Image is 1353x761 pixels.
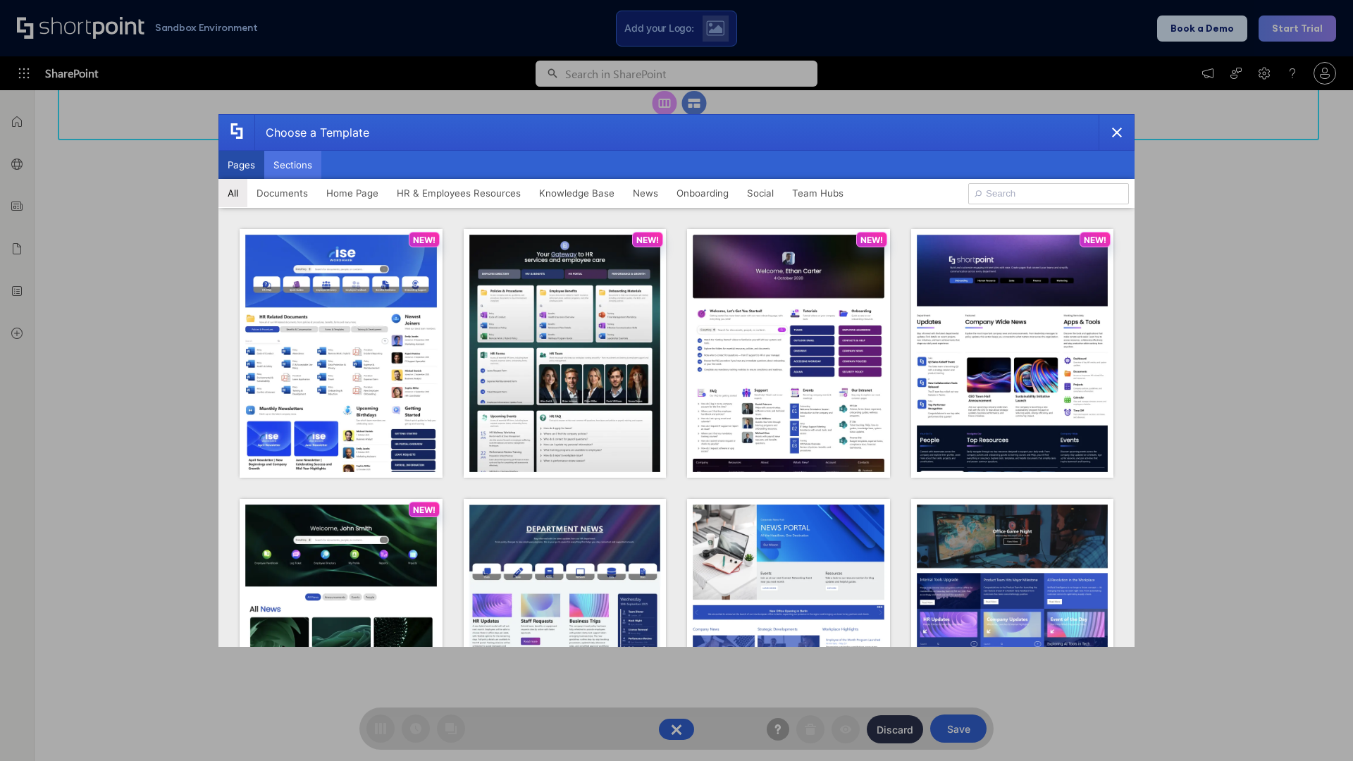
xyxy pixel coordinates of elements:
[413,505,435,515] p: NEW!
[254,115,369,150] div: Choose a Template
[317,179,388,207] button: Home Page
[218,114,1135,647] div: template selector
[738,179,783,207] button: Social
[247,179,317,207] button: Documents
[264,151,321,179] button: Sections
[218,179,247,207] button: All
[783,179,853,207] button: Team Hubs
[968,183,1129,204] input: Search
[388,179,530,207] button: HR & Employees Resources
[667,179,738,207] button: Onboarding
[1084,235,1106,245] p: NEW!
[636,235,659,245] p: NEW!
[218,151,264,179] button: Pages
[624,179,667,207] button: News
[860,235,883,245] p: NEW!
[1283,693,1353,761] iframe: Chat Widget
[530,179,624,207] button: Knowledge Base
[413,235,435,245] p: NEW!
